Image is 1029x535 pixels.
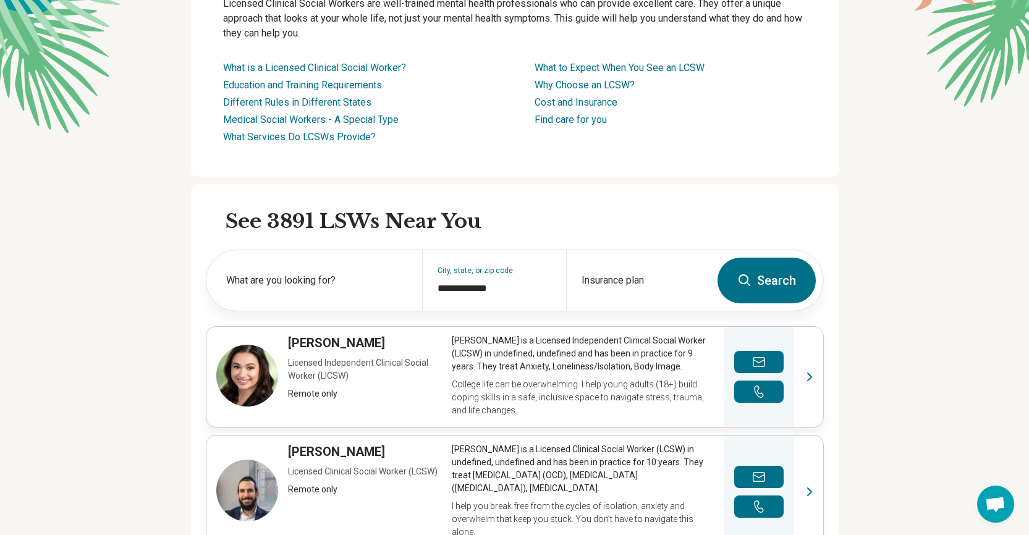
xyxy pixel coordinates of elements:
a: What Services Do LCSWs Provide? [223,131,376,143]
a: Why Choose an LCSW? [535,79,635,91]
a: Different Rules in Different States [223,96,371,108]
a: Medical Social Workers - A Special Type [223,114,399,125]
div: Open chat [977,486,1014,523]
button: Make a phone call [734,495,784,518]
button: Make a phone call [734,381,784,403]
a: What to Expect When You See an LCSW [535,62,705,74]
a: Find care for you [535,114,607,125]
button: Send a message [734,351,784,373]
label: What are you looking for? [226,273,407,288]
button: Search [718,258,816,303]
a: What is a Licensed Clinical Social Worker? [223,62,406,74]
a: Education and Training Requirements [223,79,382,91]
h2: See 3891 LSWs Near You [226,209,824,235]
button: Send a message [734,466,784,488]
a: Cost and Insurance [535,96,617,108]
